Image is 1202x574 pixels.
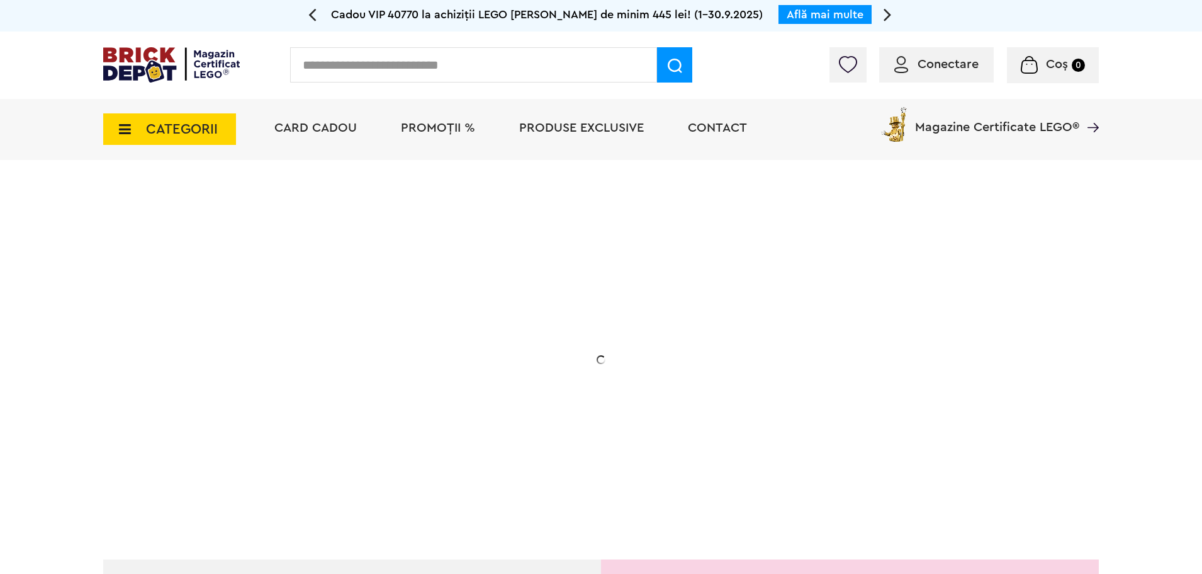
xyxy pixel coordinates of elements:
[915,105,1079,134] span: Magazine Certificate LEGO®
[193,285,444,331] h1: 20% Reducere!
[331,9,763,20] span: Cadou VIP 40770 la achiziții LEGO [PERSON_NAME] de minim 445 lei! (1-30.9.2025)
[146,122,218,136] span: CATEGORII
[401,122,475,134] a: PROMOȚII %
[274,122,357,134] a: Card Cadou
[193,425,444,440] div: Explorează
[1079,105,1099,117] a: Magazine Certificate LEGO®
[1046,58,1068,71] span: Coș
[918,58,979,71] span: Conectare
[688,122,747,134] a: Contact
[787,9,863,20] a: Află mai multe
[894,58,979,71] a: Conectare
[519,122,644,134] a: Produse exclusive
[193,343,444,396] h2: La două seturi LEGO de adulți achiziționate din selecție! În perioada 12 - [DATE]!
[1072,59,1085,72] small: 0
